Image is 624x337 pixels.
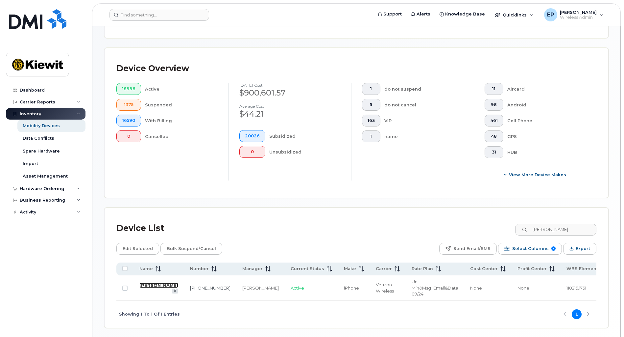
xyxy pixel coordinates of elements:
button: 1 [362,130,380,142]
span: Knowledge Base [445,11,485,17]
div: Quicklinks [490,8,538,21]
button: 1 [362,83,380,95]
span: 31 [490,150,498,155]
span: Verizon Wireless [376,282,394,294]
button: Edit Selected [116,243,159,255]
div: Cancelled [145,130,218,142]
div: With Billing [145,115,218,126]
span: Select Columns [512,244,549,254]
span: Unl Min&Msg+Email&Data 09/24 [412,279,458,296]
div: [PERSON_NAME] [242,285,279,291]
button: 0 [116,130,141,142]
button: Page 1 [572,309,582,319]
span: Support [383,11,402,17]
button: 0 [239,146,265,158]
input: Find something... [109,9,209,21]
span: 1375 [122,102,135,107]
div: Cell Phone [507,115,586,126]
div: Aircard [507,83,586,95]
span: None [470,285,482,291]
span: Wireless Admin [560,15,597,20]
a: [PERSON_NAME] [139,283,178,288]
div: HUB [507,146,586,158]
button: 48 [485,130,503,142]
div: Emily Pinkerton [540,8,608,21]
span: 98 [490,102,498,107]
span: Make [344,266,356,272]
div: Unsubsidized [269,146,341,158]
span: Number [190,266,209,272]
div: do not suspend [384,83,464,95]
span: 461 [490,118,498,123]
button: 16590 [116,115,141,126]
span: 16590 [122,118,135,123]
div: Android [507,99,586,111]
div: Suspended [145,99,218,111]
span: 0 [122,134,135,139]
span: 163 [368,118,375,123]
span: Name [139,266,153,272]
button: Select Columns 9 [498,243,562,255]
span: EP [547,11,554,19]
span: iPhone [344,285,359,291]
h4: [DATE] cost [239,83,341,87]
h4: Average cost [239,104,341,108]
span: 110215.1751 [566,285,586,291]
span: 18998 [122,86,135,92]
input: Search Device List ... [515,224,596,236]
a: Knowledge Base [435,8,490,21]
button: View More Device Makes [485,169,586,181]
div: Active [145,83,218,95]
span: None [517,285,529,291]
div: Subsidized [269,130,341,142]
div: VIP [384,115,464,126]
span: 48 [490,134,498,139]
span: Quicklinks [503,12,527,17]
span: Send Email/SMS [453,244,491,254]
span: Profit Center [517,266,547,272]
a: Alerts [406,8,435,21]
span: View More Device Makes [509,172,566,178]
span: Current Status [291,266,324,272]
span: Alerts [417,11,430,17]
button: 98 [485,99,503,111]
div: do not cancel [384,99,464,111]
button: Bulk Suspend/Cancel [160,243,222,255]
button: 461 [485,115,503,126]
span: 9 [551,246,556,251]
button: 5 [362,99,380,111]
span: Carrier [376,266,392,272]
button: 20026 [239,130,265,142]
span: 1 [368,86,375,92]
span: 1 [368,134,375,139]
a: [PHONE_NUMBER] [190,285,230,291]
span: 5 [368,102,375,107]
span: Rate Plan [412,266,433,272]
span: [PERSON_NAME] [560,10,597,15]
a: Support [373,8,406,21]
button: Send Email/SMS [439,243,497,255]
span: Cost Center [470,266,498,272]
div: Device Overview [116,60,189,77]
span: 11 [490,86,498,92]
button: Export [563,243,596,255]
button: 31 [485,146,503,158]
div: GPS [507,130,586,142]
span: Export [576,244,590,254]
iframe: Messenger Launcher [595,308,619,332]
div: $900,601.57 [239,87,341,98]
a: View Last Bill [172,289,178,294]
div: $44.21 [239,108,341,120]
span: Edit Selected [123,244,153,254]
button: 1375 [116,99,141,111]
span: 20026 [245,133,260,139]
span: WBS Element [566,266,598,272]
span: Showing 1 To 1 Of 1 Entries [119,309,180,319]
span: Manager [242,266,263,272]
button: 18998 [116,83,141,95]
div: Device List [116,220,164,237]
span: Bulk Suspend/Cancel [167,244,216,254]
div: name [384,130,464,142]
span: 0 [245,149,260,154]
button: 11 [485,83,503,95]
